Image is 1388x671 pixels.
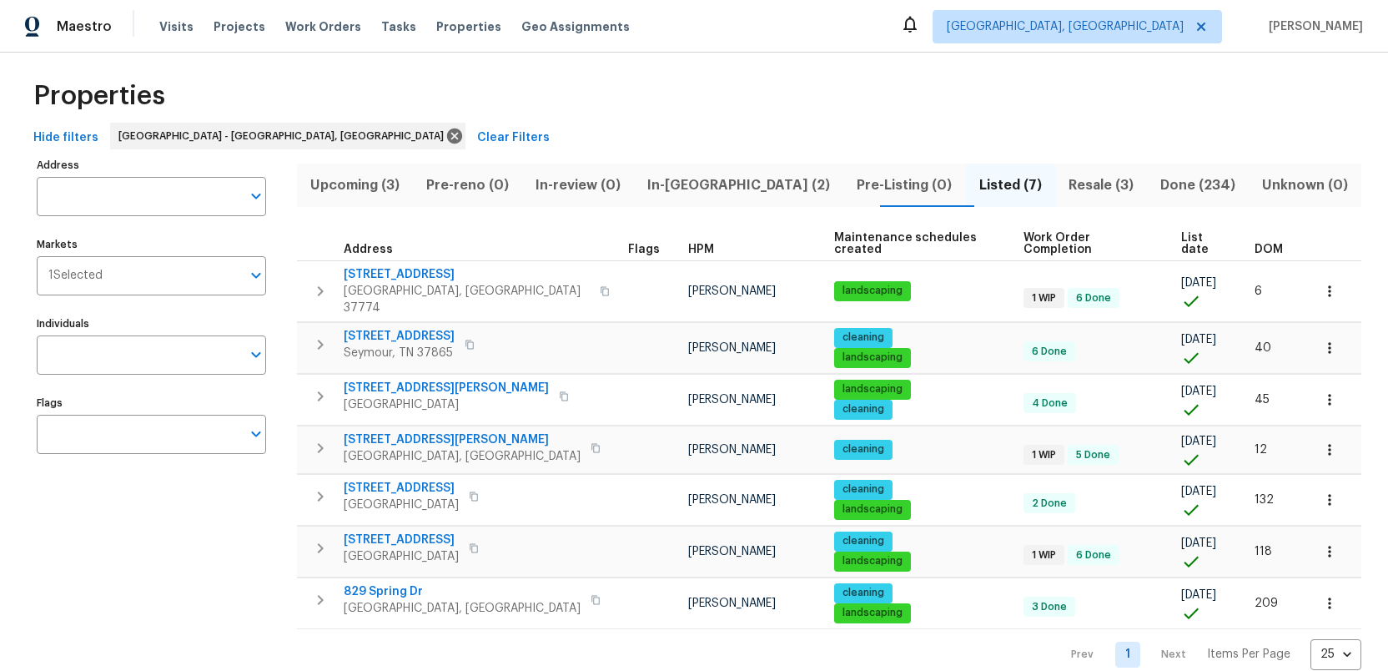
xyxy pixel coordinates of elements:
[1255,394,1270,406] span: 45
[1255,285,1262,297] span: 6
[688,444,776,456] span: [PERSON_NAME]
[1259,174,1351,197] span: Unknown (0)
[836,442,891,457] span: cleaning
[1025,345,1074,359] span: 6 Done
[477,128,550,149] span: Clear Filters
[381,21,416,33] span: Tasks
[344,244,393,255] span: Address
[836,382,909,396] span: landscaping
[344,583,581,600] span: 829 Spring Dr
[344,396,549,413] span: [GEOGRAPHIC_DATA]
[1069,548,1118,563] span: 6 Done
[1181,589,1216,601] span: [DATE]
[48,269,103,283] span: 1 Selected
[27,123,105,154] button: Hide filters
[37,160,266,170] label: Address
[1255,598,1278,609] span: 209
[688,598,776,609] span: [PERSON_NAME]
[37,319,266,329] label: Individuals
[423,174,512,197] span: Pre-reno (0)
[1255,342,1271,354] span: 40
[1157,174,1239,197] span: Done (234)
[628,244,660,255] span: Flags
[1025,548,1063,563] span: 1 WIP
[1065,174,1137,197] span: Resale (3)
[344,266,590,283] span: [STREET_ADDRESS]
[110,123,465,149] div: [GEOGRAPHIC_DATA] - [GEOGRAPHIC_DATA], [GEOGRAPHIC_DATA]
[344,283,590,316] span: [GEOGRAPHIC_DATA], [GEOGRAPHIC_DATA] 37774
[33,128,98,149] span: Hide filters
[244,343,268,366] button: Open
[214,18,265,35] span: Projects
[1262,18,1363,35] span: [PERSON_NAME]
[344,431,581,448] span: [STREET_ADDRESS][PERSON_NAME]
[118,128,450,144] span: [GEOGRAPHIC_DATA] - [GEOGRAPHIC_DATA], [GEOGRAPHIC_DATA]
[1115,642,1140,668] a: Goto page 1
[33,88,165,104] span: Properties
[1255,546,1272,557] span: 118
[1069,448,1117,462] span: 5 Done
[57,18,112,35] span: Maestro
[836,482,891,497] span: cleaning
[947,18,1184,35] span: [GEOGRAPHIC_DATA], [GEOGRAPHIC_DATA]
[244,422,268,446] button: Open
[1181,436,1216,447] span: [DATE]
[344,328,455,345] span: [STREET_ADDRESS]
[1207,646,1290,663] p: Items Per Page
[344,532,459,548] span: [STREET_ADDRESS]
[1181,486,1216,497] span: [DATE]
[344,600,581,617] span: [GEOGRAPHIC_DATA], [GEOGRAPHIC_DATA]
[1181,537,1216,549] span: [DATE]
[37,398,266,408] label: Flags
[285,18,361,35] span: Work Orders
[836,586,891,600] span: cleaning
[688,546,776,557] span: [PERSON_NAME]
[1181,232,1226,255] span: List date
[1181,277,1216,289] span: [DATE]
[1025,600,1074,614] span: 3 Done
[688,244,714,255] span: HPM
[344,345,455,361] span: Seymour, TN 37865
[853,174,955,197] span: Pre-Listing (0)
[344,448,581,465] span: [GEOGRAPHIC_DATA], [GEOGRAPHIC_DATA]
[159,18,194,35] span: Visits
[1255,444,1267,456] span: 12
[836,554,909,568] span: landscaping
[688,285,776,297] span: [PERSON_NAME]
[1181,386,1216,397] span: [DATE]
[836,284,909,298] span: landscaping
[436,18,501,35] span: Properties
[836,402,891,416] span: cleaning
[1025,497,1074,511] span: 2 Done
[834,232,996,255] span: Maintenance schedules created
[521,18,630,35] span: Geo Assignments
[532,174,624,197] span: In-review (0)
[1025,448,1063,462] span: 1 WIP
[976,174,1045,197] span: Listed (7)
[244,184,268,208] button: Open
[688,494,776,506] span: [PERSON_NAME]
[1069,291,1118,305] span: 6 Done
[307,174,403,197] span: Upcoming (3)
[1055,639,1361,670] nav: Pagination Navigation
[688,342,776,354] span: [PERSON_NAME]
[37,240,266,250] label: Markets
[1255,244,1283,255] span: DOM
[244,264,268,287] button: Open
[688,394,776,406] span: [PERSON_NAME]
[836,351,909,365] span: landscaping
[344,380,549,396] span: [STREET_ADDRESS][PERSON_NAME]
[470,123,556,154] button: Clear Filters
[344,548,459,565] span: [GEOGRAPHIC_DATA]
[1181,334,1216,346] span: [DATE]
[644,174,833,197] span: In-[GEOGRAPHIC_DATA] (2)
[1025,291,1063,305] span: 1 WIP
[836,534,891,548] span: cleaning
[344,497,459,513] span: [GEOGRAPHIC_DATA]
[836,502,909,517] span: landscaping
[836,606,909,620] span: landscaping
[836,330,891,345] span: cleaning
[1023,232,1152,255] span: Work Order Completion
[1255,494,1274,506] span: 132
[1025,396,1074,411] span: 4 Done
